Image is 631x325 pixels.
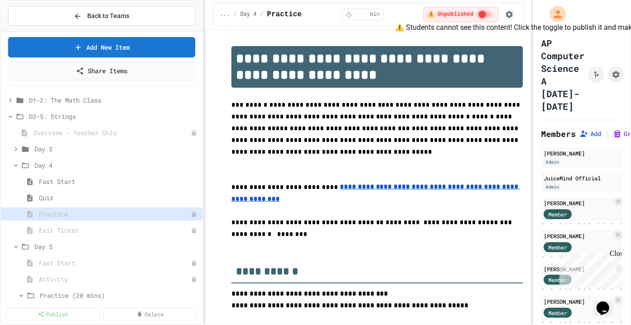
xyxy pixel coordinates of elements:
span: Practice [267,9,302,20]
span: Quiz [39,193,199,203]
span: Practice (20 mins) [40,291,199,300]
div: [PERSON_NAME] [544,265,612,273]
span: Day 5 [34,242,199,251]
div: Unpublished [191,260,197,266]
span: ⚠️ Unpublished [428,11,473,18]
div: Chat with us now!Close [4,4,62,57]
span: / [260,11,264,18]
div: My Account [540,4,568,24]
span: Member [548,210,567,218]
span: D1-2: The Math Class [29,95,199,105]
div: JuiceMind Official [544,174,620,182]
div: Unpublished [191,211,197,217]
span: min [370,11,380,18]
span: | [605,128,609,139]
div: [PERSON_NAME] [544,232,612,240]
div: Admin [544,158,561,166]
a: Add New Item [8,37,195,57]
div: [PERSON_NAME] [544,297,612,306]
span: Fast Start [39,177,199,186]
div: Unpublished [191,276,197,283]
h2: Members [541,127,576,140]
span: Day 4 [240,11,257,18]
span: Fast Start [39,258,191,268]
span: ... [220,11,230,18]
button: Assignment Settings [608,66,624,83]
span: Member [548,309,567,317]
a: Publish [6,308,100,320]
iframe: chat widget [556,250,622,288]
div: [PERSON_NAME] [544,199,612,207]
span: Overview - Teacher Only [33,128,191,137]
div: ⚠️ Students cannot see this content! Click the toggle to publish it and make it visible to your c... [424,7,499,22]
div: Unpublished [191,130,197,136]
button: Add [579,129,601,138]
button: Click to see fork details [588,66,604,83]
span: D3-5: Strings [29,112,199,121]
span: Activity [39,274,191,284]
span: Member [548,243,567,251]
span: / [233,11,236,18]
a: Delete [104,308,197,320]
span: Day 3 [34,144,199,154]
h1: AP Computer Science A [DATE]-[DATE] [541,37,584,113]
a: Share Items [8,61,195,80]
iframe: chat widget [593,289,622,316]
span: Member [548,276,567,284]
div: Admin [544,183,561,191]
span: Back to Teams [87,11,129,21]
button: Back to Teams [8,6,195,26]
span: Practice [39,209,191,219]
span: Exit Ticket [39,226,191,235]
span: Day 4 [34,160,199,170]
div: [PERSON_NAME] [544,149,620,157]
div: Unpublished [191,227,197,234]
